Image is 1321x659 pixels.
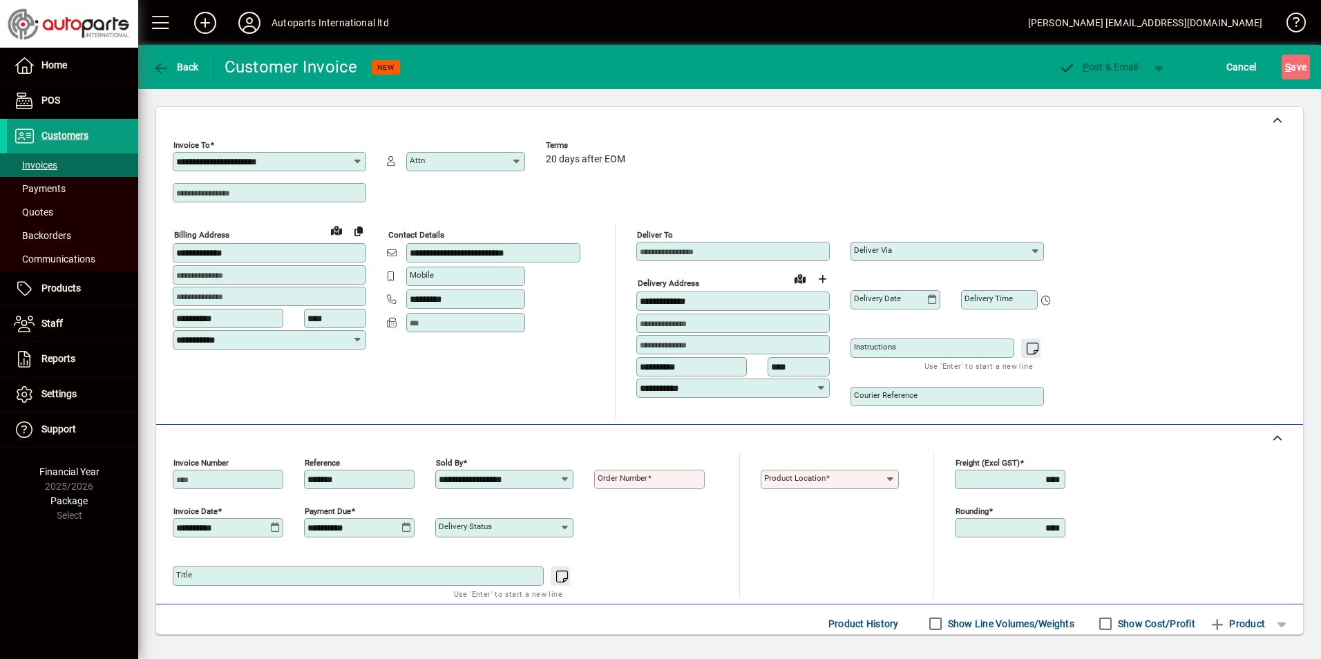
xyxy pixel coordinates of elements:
[7,247,138,271] a: Communications
[41,423,76,434] span: Support
[410,270,434,280] mat-label: Mobile
[41,353,75,364] span: Reports
[272,12,389,34] div: Autoparts International ltd
[1285,56,1306,78] span: ave
[225,56,358,78] div: Customer Invoice
[173,140,210,150] mat-label: Invoice To
[14,254,95,265] span: Communications
[149,55,202,79] button: Back
[153,61,199,73] span: Back
[14,207,53,218] span: Quotes
[138,55,214,79] app-page-header-button: Back
[14,230,71,241] span: Backorders
[854,245,892,255] mat-label: Deliver via
[1202,611,1272,636] button: Product
[7,342,138,376] a: Reports
[811,268,833,290] button: Choose address
[305,458,340,468] mat-label: Reference
[410,155,425,165] mat-label: Attn
[41,130,88,141] span: Customers
[50,495,88,506] span: Package
[956,506,989,516] mat-label: Rounding
[945,617,1074,631] label: Show Line Volumes/Weights
[924,358,1033,374] mat-hint: Use 'Enter' to start a new line
[637,230,673,240] mat-label: Deliver To
[176,570,192,580] mat-label: Title
[305,506,351,516] mat-label: Payment due
[14,183,66,194] span: Payments
[546,154,625,165] span: 20 days after EOM
[41,388,77,399] span: Settings
[789,267,811,289] a: View on map
[454,586,562,602] mat-hint: Use 'Enter' to start a new line
[546,141,629,150] span: Terms
[439,522,492,531] mat-label: Delivery status
[7,84,138,118] a: POS
[348,220,370,242] button: Copy to Delivery address
[598,473,647,483] mat-label: Order number
[1226,56,1257,78] span: Cancel
[7,177,138,200] a: Payments
[41,59,67,70] span: Home
[14,160,57,171] span: Invoices
[1028,12,1262,34] div: [PERSON_NAME] [EMAIL_ADDRESS][DOMAIN_NAME]
[436,458,463,468] mat-label: Sold by
[39,466,99,477] span: Financial Year
[964,294,1013,303] mat-label: Delivery time
[1285,61,1291,73] span: S
[7,412,138,447] a: Support
[41,95,60,106] span: POS
[7,377,138,412] a: Settings
[1276,3,1304,48] a: Knowledge Base
[1209,613,1265,635] span: Product
[7,224,138,247] a: Backorders
[173,458,229,468] mat-label: Invoice number
[173,506,218,516] mat-label: Invoice date
[854,294,901,303] mat-label: Delivery date
[854,390,918,400] mat-label: Courier Reference
[325,219,348,241] a: View on map
[227,10,272,35] button: Profile
[764,473,826,483] mat-label: Product location
[41,283,81,294] span: Products
[7,200,138,224] a: Quotes
[7,271,138,306] a: Products
[7,153,138,177] a: Invoices
[1058,61,1139,73] span: ost & Email
[1052,55,1146,79] button: Post & Email
[1223,55,1260,79] button: Cancel
[828,613,899,635] span: Product History
[1115,617,1195,631] label: Show Cost/Profit
[7,48,138,83] a: Home
[854,342,896,352] mat-label: Instructions
[41,318,63,329] span: Staff
[183,10,227,35] button: Add
[7,307,138,341] a: Staff
[377,63,395,72] span: NEW
[1083,61,1089,73] span: P
[823,611,904,636] button: Product History
[956,458,1020,468] mat-label: Freight (excl GST)
[1282,55,1310,79] button: Save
